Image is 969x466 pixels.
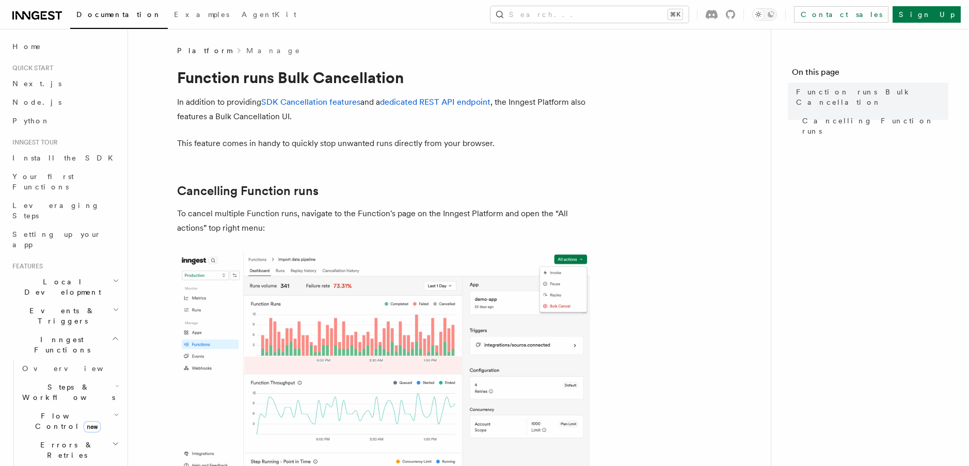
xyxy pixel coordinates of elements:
span: Next.js [12,79,61,88]
span: Local Development [8,277,113,297]
a: Documentation [70,3,168,29]
span: AgentKit [242,10,296,19]
span: Documentation [76,10,162,19]
span: Steps & Workflows [18,382,115,403]
span: Python [12,117,50,125]
p: To cancel multiple Function runs, navigate to the Function's page on the Inngest Platform and ope... [177,206,590,235]
button: Steps & Workflows [18,378,121,407]
span: Home [12,41,41,52]
span: Leveraging Steps [12,201,100,220]
a: Sign Up [893,6,961,23]
span: Your first Functions [12,172,74,191]
a: Install the SDK [8,149,121,167]
span: Examples [174,10,229,19]
h4: On this page [792,66,948,83]
button: Search...⌘K [490,6,689,23]
a: Setting up your app [8,225,121,254]
h1: Function runs Bulk Cancellation [177,68,590,87]
a: Contact sales [794,6,888,23]
button: Toggle dark mode [752,8,777,21]
a: Manage [246,45,301,56]
a: Next.js [8,74,121,93]
a: dedicated REST API endpoint [380,97,490,107]
a: Python [8,111,121,130]
a: Leveraging Steps [8,196,121,225]
span: Cancelling Function runs [802,116,948,136]
span: Errors & Retries [18,440,112,460]
span: Events & Triggers [8,306,113,326]
a: AgentKit [235,3,303,28]
span: Install the SDK [12,154,119,162]
span: Flow Control [18,411,114,431]
span: Node.js [12,98,61,106]
button: Inngest Functions [8,330,121,359]
span: Function runs Bulk Cancellation [796,87,948,107]
button: Events & Triggers [8,301,121,330]
button: Errors & Retries [18,436,121,464]
button: Flow Controlnew [18,407,121,436]
a: Your first Functions [8,167,121,196]
span: Inngest tour [8,138,58,147]
button: Local Development [8,272,121,301]
a: Node.js [8,93,121,111]
a: Examples [168,3,235,28]
p: This feature comes in handy to quickly stop unwanted runs directly from your browser. [177,136,590,151]
a: Cancelling Function runs [798,111,948,140]
span: Overview [22,364,129,373]
a: Home [8,37,121,56]
a: Cancelling Function runs [177,184,319,198]
a: Function runs Bulk Cancellation [792,83,948,111]
p: In addition to providing and a , the Inngest Platform also features a Bulk Cancellation UI. [177,95,590,124]
a: Overview [18,359,121,378]
kbd: ⌘K [668,9,682,20]
a: SDK Cancellation features [261,97,360,107]
span: Features [8,262,43,270]
span: Inngest Functions [8,334,112,355]
span: Quick start [8,64,53,72]
span: Setting up your app [12,230,101,249]
span: new [84,421,101,432]
span: Platform [177,45,232,56]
